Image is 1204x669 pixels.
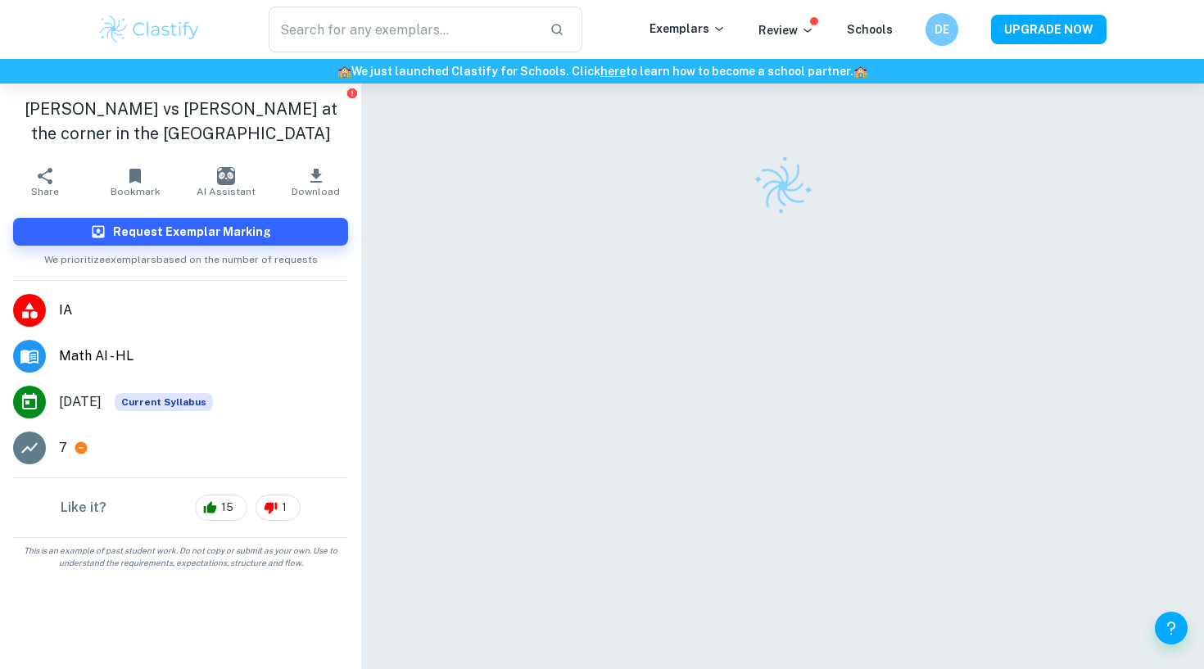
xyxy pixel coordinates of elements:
h1: [PERSON_NAME] vs [PERSON_NAME] at the corner in the [GEOGRAPHIC_DATA] [13,97,348,146]
div: 1 [256,495,301,521]
h6: DE [933,20,952,38]
button: AI Assistant [181,159,271,205]
button: Download [271,159,361,205]
button: Bookmark [90,159,180,205]
span: We prioritize exemplars based on the number of requests [44,246,318,267]
span: Share [31,186,59,197]
input: Search for any exemplars... [269,7,536,52]
a: Schools [847,23,893,36]
div: 15 [195,495,247,521]
div: This exemplar is based on the current syllabus. Feel free to refer to it for inspiration/ideas wh... [115,393,213,411]
p: Exemplars [650,20,726,38]
span: 15 [212,499,242,516]
span: Download [292,186,340,197]
span: This is an example of past student work. Do not copy or submit as your own. Use to understand the... [7,545,355,569]
h6: Like it? [61,498,106,518]
span: [DATE] [59,392,102,412]
button: Help and Feedback [1155,612,1188,644]
span: 🏫 [853,65,867,78]
span: IA [59,301,348,320]
button: Report issue [346,87,358,99]
a: here [600,65,626,78]
button: Request Exemplar Marking [13,218,348,246]
span: 1 [273,499,296,516]
img: Clastify logo [97,13,201,46]
img: AI Assistant [217,167,235,185]
button: UPGRADE NOW [991,15,1107,44]
span: Current Syllabus [115,393,213,411]
p: 7 [59,438,67,458]
span: Math AI - HL [59,346,348,366]
p: Review [758,21,814,39]
button: DE [926,13,958,46]
span: AI Assistant [197,186,256,197]
h6: We just launched Clastify for Schools. Click to learn how to become a school partner. [3,62,1201,80]
h6: Request Exemplar Marking [113,223,271,241]
span: 🏫 [337,65,351,78]
img: Clastify logo [742,146,822,226]
span: Bookmark [111,186,161,197]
